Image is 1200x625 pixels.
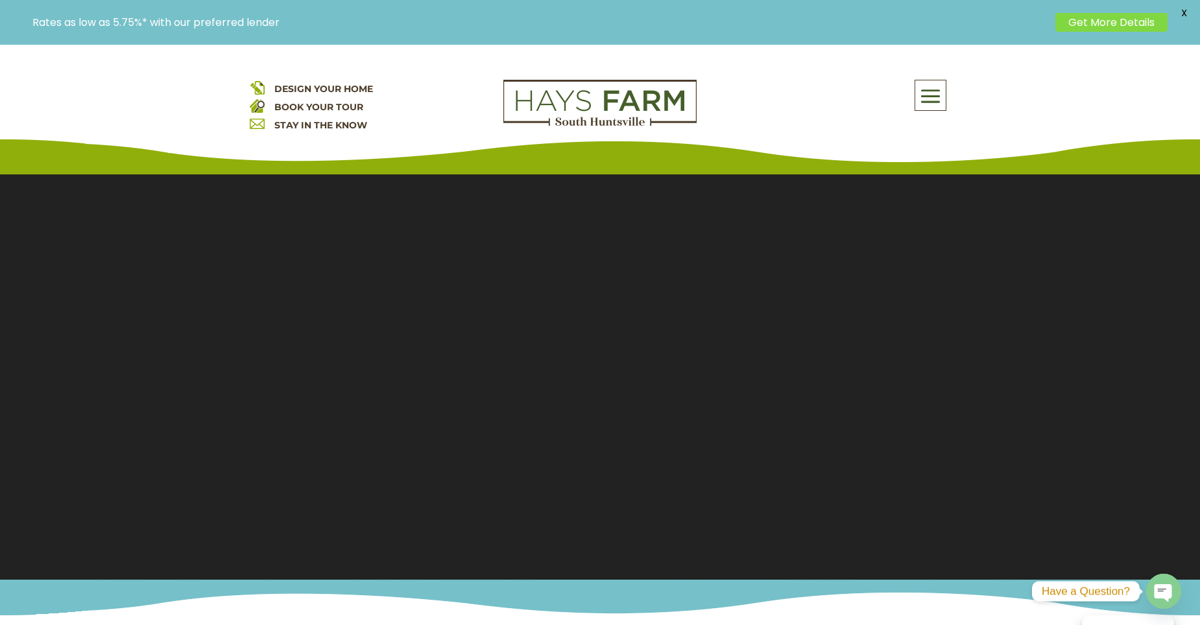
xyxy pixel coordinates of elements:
img: Logo [503,80,697,126]
a: Get More Details [1055,13,1168,32]
a: hays farm homes huntsville development [503,117,697,129]
img: design your home [250,80,265,95]
img: book your home tour [250,98,265,113]
span: X [1174,3,1194,23]
a: STAY IN THE KNOW [274,119,367,131]
a: BOOK YOUR TOUR [274,101,363,113]
p: Rates as low as 5.75%* with our preferred lender [32,16,1049,29]
a: DESIGN YOUR HOME [274,83,373,95]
